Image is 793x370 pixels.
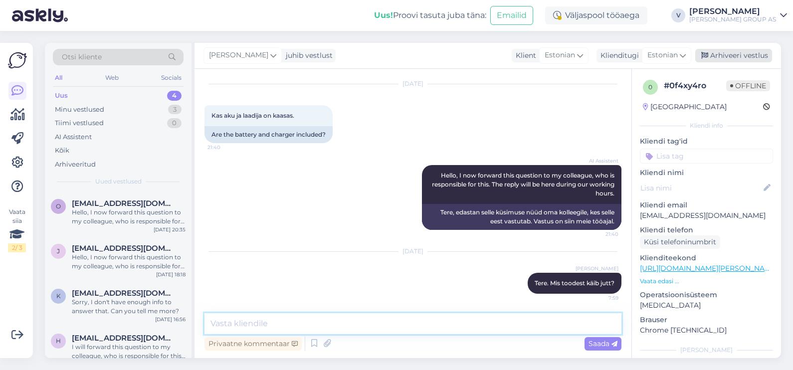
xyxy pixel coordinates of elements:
[103,71,121,84] div: Web
[576,265,618,272] span: [PERSON_NAME]
[640,225,773,235] p: Kliendi telefon
[640,121,773,130] div: Kliendi info
[374,10,393,20] b: Uus!
[55,91,68,101] div: Uus
[55,105,104,115] div: Minu vestlused
[62,52,102,62] span: Otsi kliente
[72,343,186,361] div: I will forward this question to my colleague, who is responsible for this. The reply will be here...
[643,102,727,112] div: [GEOGRAPHIC_DATA]
[72,244,176,253] span: jlepik442@gmail.com
[55,160,96,170] div: Arhiveeritud
[726,80,770,91] span: Offline
[640,315,773,325] p: Brauser
[72,253,186,271] div: Hello, I now forward this question to my colleague, who is responsible for this. The reply will b...
[55,132,92,142] div: AI Assistent
[282,50,333,61] div: juhib vestlust
[545,50,575,61] span: Estonian
[8,207,26,252] div: Vaata siia
[72,289,176,298] span: kalletammemae@gmail.com
[640,149,773,164] input: Lisa tag
[204,247,621,256] div: [DATE]
[596,50,639,61] div: Klienditugi
[490,6,533,25] button: Emailid
[640,136,773,147] p: Kliendi tag'id
[640,346,773,355] div: [PERSON_NAME]
[581,294,618,302] span: 7:59
[159,71,184,84] div: Socials
[640,168,773,178] p: Kliendi nimi
[55,118,104,128] div: Tiimi vestlused
[56,292,61,300] span: k
[640,300,773,311] p: [MEDICAL_DATA]
[640,264,778,273] a: [URL][DOMAIN_NAME][PERSON_NAME]
[53,71,64,84] div: All
[207,144,245,151] span: 21:40
[95,177,142,186] span: Uued vestlused
[581,157,618,165] span: AI Assistent
[689,7,787,23] a: [PERSON_NAME][PERSON_NAME] GROUP AS
[209,50,268,61] span: [PERSON_NAME]
[156,271,186,278] div: [DATE] 18:18
[8,243,26,252] div: 2 / 3
[204,79,621,88] div: [DATE]
[647,50,678,61] span: Estonian
[56,337,61,345] span: h
[154,226,186,233] div: [DATE] 20:35
[581,230,618,238] span: 21:40
[640,183,762,193] input: Lisa nimi
[211,112,294,119] span: Kas aku ja laadija on kaasas.
[671,8,685,22] div: V
[689,15,776,23] div: [PERSON_NAME] GROUP AS
[55,146,69,156] div: Kõik
[432,172,616,197] span: Hello, I now forward this question to my colleague, who is responsible for this. The reply will b...
[545,6,647,24] div: Väljaspool tööaega
[204,126,333,143] div: Are the battery and charger included?
[72,334,176,343] span: heleriinatla@gmail.com
[168,105,182,115] div: 3
[512,50,536,61] div: Klient
[640,235,720,249] div: Küsi telefoninumbrit
[167,91,182,101] div: 4
[664,80,726,92] div: # 0f4xy4ro
[648,83,652,91] span: 0
[640,210,773,221] p: [EMAIL_ADDRESS][DOMAIN_NAME]
[640,325,773,336] p: Chrome [TECHNICAL_ID]
[640,290,773,300] p: Operatsioonisüsteem
[155,316,186,323] div: [DATE] 16:56
[374,9,486,21] div: Proovi tasuta juba täna:
[8,51,27,70] img: Askly Logo
[167,118,182,128] div: 0
[72,298,186,316] div: Sorry, I don't have enough info to answer that. Can you tell me more?
[57,247,60,255] span: j
[56,202,61,210] span: o
[535,279,614,287] span: Tere. Mis toodest käib jutt?
[72,199,176,208] span: outi.uutela@saunalahti.fi
[72,208,186,226] div: Hello, I now forward this question to my colleague, who is responsible for this. The reply will b...
[689,7,776,15] div: [PERSON_NAME]
[640,253,773,263] p: Klienditeekond
[640,200,773,210] p: Kliendi email
[204,337,302,351] div: Privaatne kommentaar
[589,339,617,348] span: Saada
[695,49,772,62] div: Arhiveeri vestlus
[422,204,621,230] div: Tere, edastan selle küsimuse nüüd oma kolleegile, kes selle eest vastutab. Vastus on siin meie tö...
[640,277,773,286] p: Vaata edasi ...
